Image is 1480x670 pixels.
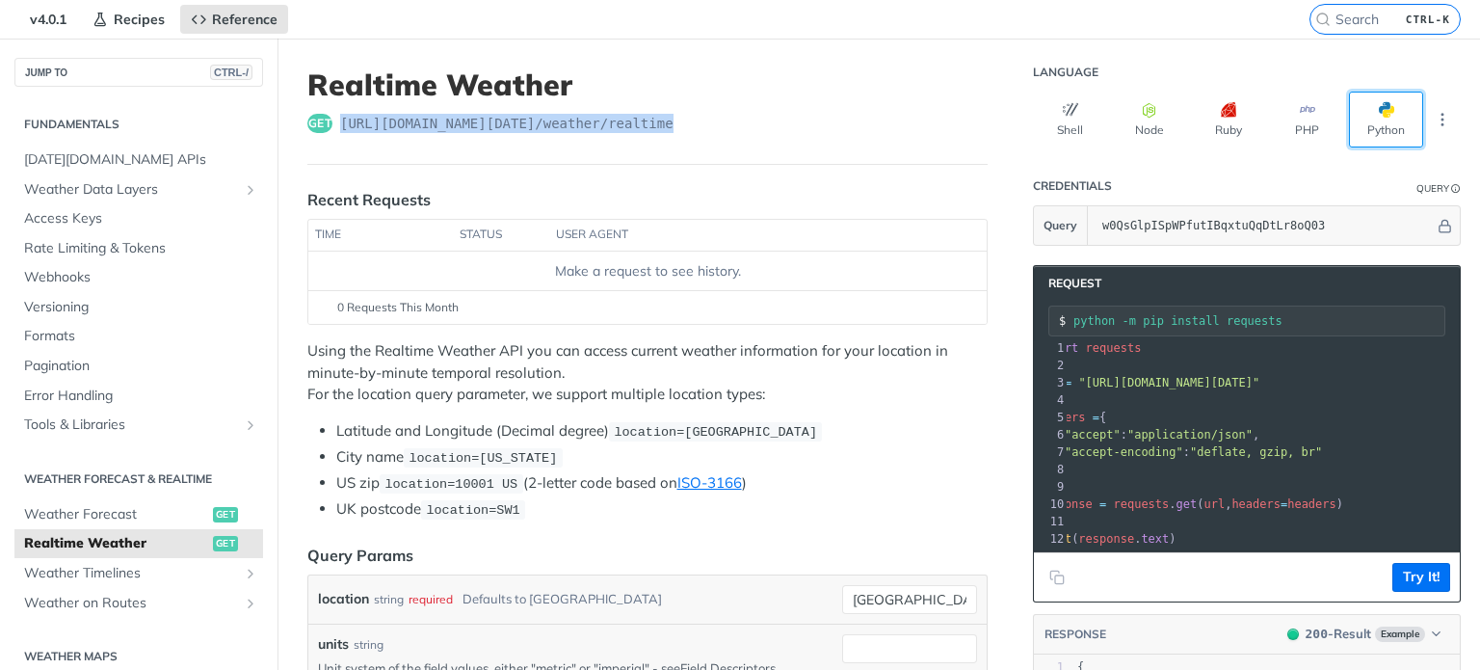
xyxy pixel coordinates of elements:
[1037,532,1176,546] span: ( . )
[14,146,263,174] a: [DATE][DOMAIN_NAME] APIs
[1044,217,1077,234] span: Query
[316,261,979,281] div: Make a request to see history.
[1034,391,1067,409] div: 4
[1034,530,1067,548] div: 12
[24,505,208,524] span: Weather Forecast
[318,585,369,613] label: location
[1086,341,1142,355] span: requests
[1375,627,1425,642] span: Example
[24,387,258,406] span: Error Handling
[374,585,404,613] div: string
[1416,181,1461,196] div: QueryInformation
[1034,339,1067,357] div: 1
[1033,65,1098,80] div: Language
[1065,445,1183,459] span: "accept-encoding"
[14,411,263,440] a: Tools & LibrariesShow subpages for Tools & Libraries
[1037,411,1106,424] span: {
[1078,376,1259,389] span: "[URL][DOMAIN_NAME][DATE]"
[1034,206,1088,245] button: Query
[549,220,948,251] th: user agent
[1190,445,1322,459] span: "deflate, gzip, br"
[1306,627,1328,641] span: 200
[14,116,263,133] h2: Fundamentals
[1034,461,1067,478] div: 8
[19,5,77,34] span: v4.0.1
[1034,478,1067,496] div: 9
[307,188,431,211] div: Recent Requests
[1428,105,1457,134] button: More Languages
[24,239,258,258] span: Rate Limiting & Tokens
[1034,443,1067,461] div: 7
[1112,92,1186,147] button: Node
[24,357,258,376] span: Pagination
[1287,629,1299,640] span: 200
[14,322,263,351] a: Formats
[409,451,557,466] span: location=[US_STATE]
[82,5,175,34] a: Recipes
[336,498,988,521] li: UK postcode
[24,534,208,553] span: Realtime Weather
[1191,92,1265,147] button: Ruby
[1099,497,1106,511] span: =
[14,293,263,322] a: Versioning
[1033,178,1112,194] div: Credentials
[14,204,263,233] a: Access Keys
[318,634,349,655] label: units
[340,114,674,133] span: https://api.tomorrow.io/v4/weather/realtime
[307,114,332,133] span: get
[1037,428,1259,442] span: : ,
[14,470,263,488] h2: Weather Forecast & realtime
[1270,92,1344,147] button: PHP
[1306,625,1371,644] div: - Result
[114,11,165,28] span: Recipes
[1037,445,1322,459] span: :
[384,477,517,492] span: location=10001 US
[14,263,263,292] a: Webhooks
[14,234,263,263] a: Rate Limiting & Tokens
[14,352,263,381] a: Pagination
[24,594,238,613] span: Weather on Routes
[677,473,742,492] a: ISO-3166
[462,585,662,613] div: Defaults to [GEOGRAPHIC_DATA]
[1176,497,1198,511] span: get
[1073,314,1444,328] input: Request instructions
[1034,426,1067,443] div: 6
[1401,10,1455,29] kbd: CTRL-K
[1451,184,1461,194] i: Information
[14,529,263,558] a: Realtime Weatherget
[243,566,258,581] button: Show subpages for Weather Timelines
[1034,374,1067,391] div: 3
[243,182,258,198] button: Show subpages for Weather Data Layers
[1281,497,1287,511] span: =
[1034,409,1067,426] div: 5
[1287,497,1336,511] span: headers
[336,472,988,495] li: US zip (2-letter code based on )
[1039,276,1101,291] span: Request
[1034,513,1067,530] div: 11
[14,382,263,411] a: Error Handling
[336,446,988,469] li: City name
[24,564,238,583] span: Weather Timelines
[307,67,988,102] h1: Realtime Weather
[426,503,519,518] span: location=SW1
[1044,625,1107,644] button: RESPONSE
[1349,92,1423,147] button: Python
[336,420,988,442] li: Latitude and Longitude (Decimal degree)
[1278,625,1450,644] button: 200200-ResultExample
[308,220,453,251] th: time
[307,544,413,567] div: Query Params
[1093,411,1099,424] span: =
[24,415,238,435] span: Tools & Libraries
[213,507,238,523] span: get
[1034,496,1067,513] div: 10
[14,58,263,87] button: JUMP TOCTRL-/
[210,65,252,80] span: CTRL-/
[1434,111,1451,128] svg: More ellipsis
[213,536,238,551] span: get
[1141,532,1169,546] span: text
[1033,92,1107,147] button: Shell
[1037,497,1343,511] span: . ( , )
[14,500,263,529] a: Weather Forecastget
[1093,206,1435,245] input: apikey
[24,150,258,170] span: [DATE][DOMAIN_NAME] APIs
